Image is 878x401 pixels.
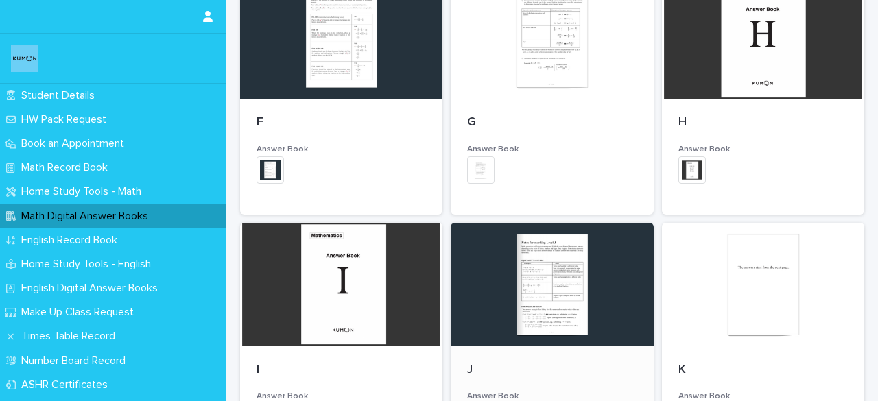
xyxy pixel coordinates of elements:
[467,115,637,130] p: G
[16,185,152,198] p: Home Study Tools - Math
[467,363,637,378] p: J
[16,258,162,271] p: Home Study Tools - English
[257,115,426,130] p: F
[16,282,169,295] p: English Digital Answer Books
[16,330,126,343] p: Times Table Record
[16,137,135,150] p: Book an Appointment
[16,354,137,367] p: Number Board Record
[16,210,159,223] p: Math Digital Answer Books
[678,115,848,130] p: H
[16,113,117,126] p: HW Pack Request
[16,89,106,102] p: Student Details
[16,306,145,319] p: Make Up Class Request
[257,144,426,155] h3: Answer Book
[16,378,119,391] p: ASHR Certificates
[16,234,128,247] p: English Record Book
[678,363,848,378] p: K
[467,144,637,155] h3: Answer Book
[257,363,426,378] p: I
[11,45,38,72] img: o6XkwfS7S2qhyeB9lxyF
[16,161,119,174] p: Math Record Book
[678,144,848,155] h3: Answer Book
